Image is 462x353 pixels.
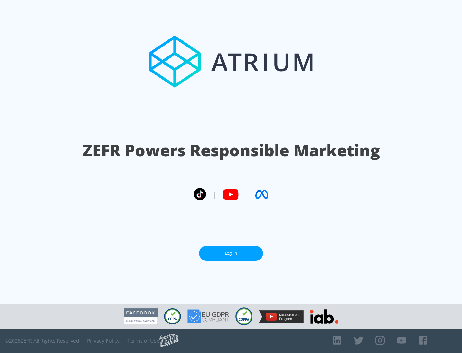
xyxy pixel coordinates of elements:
a: Terms of Use [127,338,159,344]
img: IAB [310,309,338,324]
a: Privacy Policy [87,338,120,344]
span: | [212,190,216,199]
img: YouTube Measurement Program [259,310,304,323]
img: CCPA Compliant [164,308,181,324]
h1: ZEFR Powers Responsible Marketing [82,139,380,161]
span: | [245,190,249,199]
a: Log In [199,246,263,261]
span: © 2025 ZEFR All Rights Reserved [5,338,79,344]
img: COPPA Compliant [235,307,252,325]
img: GDPR Compliant [187,309,229,323]
img: Facebook Marketing Partner [124,308,158,325]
